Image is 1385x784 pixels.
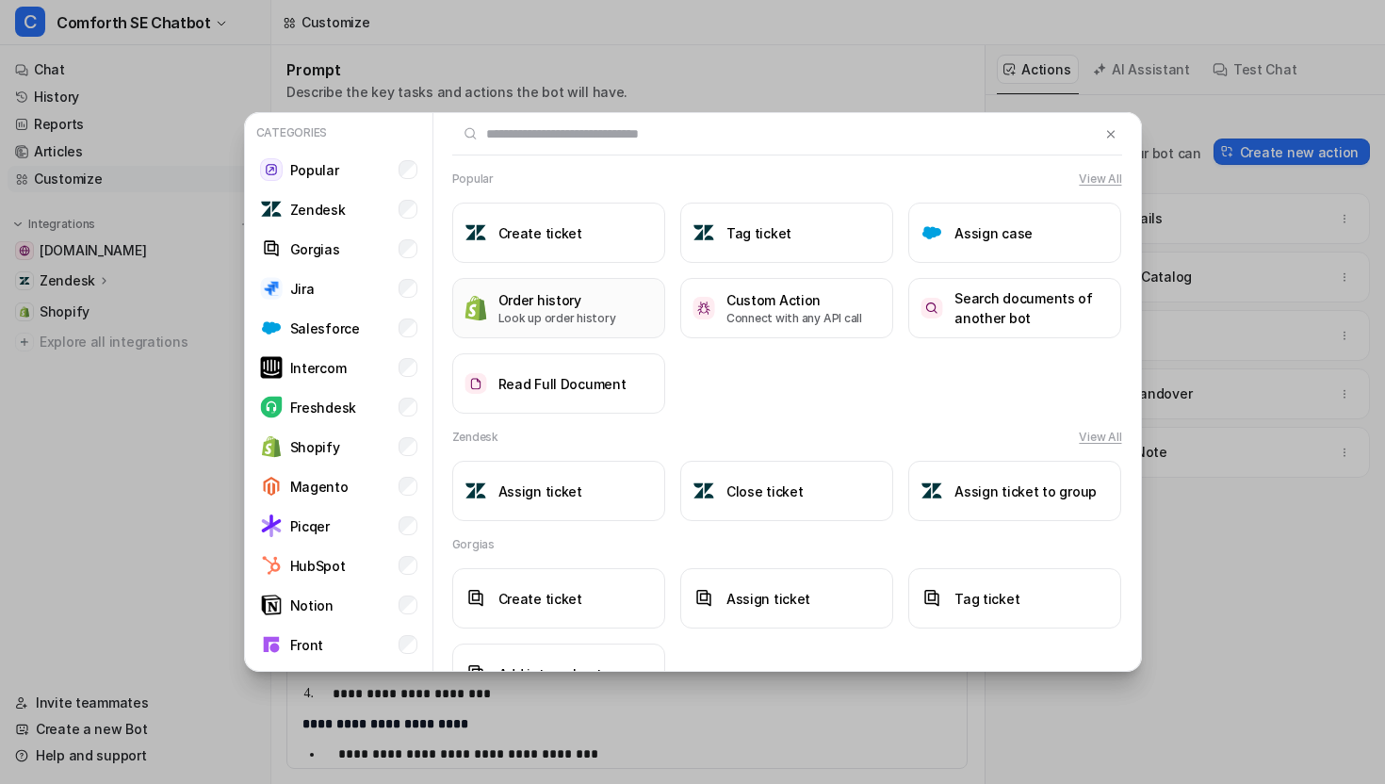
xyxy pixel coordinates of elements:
p: Magento [290,477,349,497]
h3: Tag ticket [954,589,1019,609]
h3: Custom Action [726,290,862,310]
p: Notion [290,596,334,615]
img: Tag ticket [692,221,715,244]
h3: Assign ticket [726,589,810,609]
button: Assign caseAssign case [908,203,1121,263]
img: Tag ticket [921,587,943,609]
img: Search documents of another bot [921,298,943,319]
h3: Create ticket [498,223,582,243]
p: Zendesk [290,200,346,220]
button: Read Full DocumentRead Full Document [452,353,665,414]
h2: Gorgias [452,536,495,553]
button: View All [1079,429,1121,446]
p: Popular [290,160,339,180]
img: Order history [464,295,487,320]
h3: Read Full Document [498,374,627,394]
img: Create ticket [464,587,487,609]
p: Picqer [290,516,330,536]
img: Assign ticket [464,480,487,502]
h3: Create ticket [498,589,582,609]
button: Create ticketCreate ticket [452,203,665,263]
p: Intercom [290,358,347,378]
p: Look up order history [498,310,616,327]
button: Create ticketCreate ticket [452,568,665,629]
img: Close ticket [692,480,715,502]
h2: Zendesk [452,429,498,446]
h3: Add internal note [498,664,611,684]
img: Assign ticket to group [921,480,943,502]
p: Connect with any API call [726,310,862,327]
button: Assign ticket to groupAssign ticket to group [908,461,1121,521]
p: HubSpot [290,556,346,576]
h2: Popular [452,171,494,188]
h3: Tag ticket [726,223,791,243]
p: Shopify [290,437,340,457]
p: Categories [253,121,425,145]
p: Gorgias [290,239,340,259]
h3: Assign ticket to group [954,482,1097,501]
h3: Order history [498,290,616,310]
button: View All [1079,171,1121,188]
button: Custom ActionCustom ActionConnect with any API call [680,278,893,338]
button: Close ticketClose ticket [680,461,893,521]
img: Create ticket [464,221,487,244]
img: Assign case [921,221,943,244]
h3: Assign ticket [498,482,582,501]
img: Assign ticket [692,587,715,609]
button: Search documents of another botSearch documents of another bot [908,278,1121,338]
p: Jira [290,279,315,299]
button: Add internal noteAdd internal note [452,644,665,704]
p: Salesforce [290,318,360,338]
button: Assign ticketAssign ticket [452,461,665,521]
h3: Close ticket [726,482,804,501]
button: Order historyOrder historyLook up order history [452,278,665,338]
img: Read Full Document [464,373,487,395]
button: Assign ticketAssign ticket [680,568,893,629]
img: Add internal note [464,662,487,684]
p: Front [290,635,324,655]
button: Tag ticketTag ticket [908,568,1121,629]
button: Tag ticketTag ticket [680,203,893,263]
h3: Search documents of another bot [954,288,1109,328]
img: Custom Action [692,297,715,318]
p: Freshdesk [290,398,356,417]
h3: Assign case [954,223,1033,243]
